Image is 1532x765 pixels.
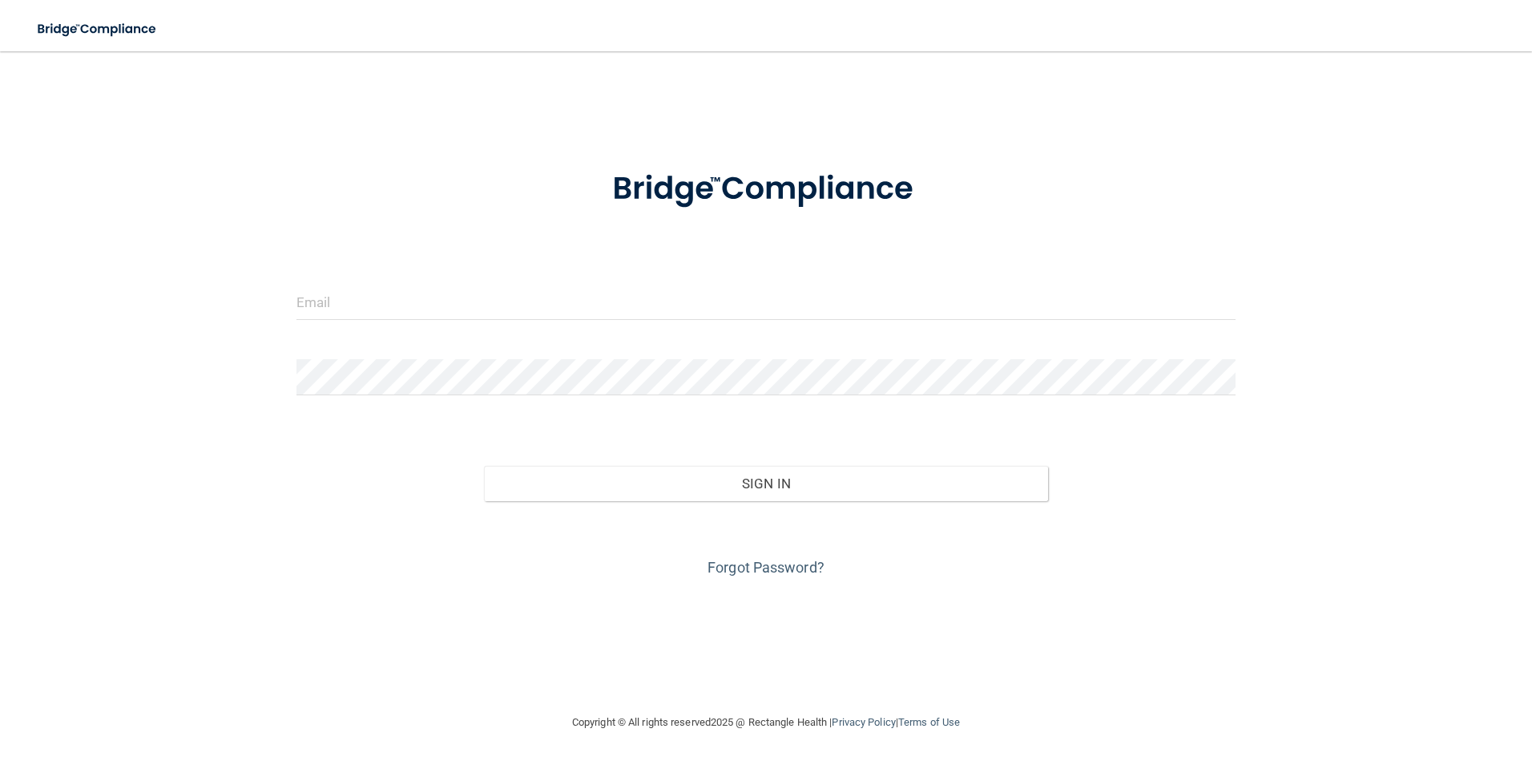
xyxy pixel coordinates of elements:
[24,13,171,46] img: bridge_compliance_login_screen.278c3ca4.svg
[484,466,1048,501] button: Sign In
[898,716,960,728] a: Terms of Use
[296,284,1236,320] input: Email
[474,697,1058,748] div: Copyright © All rights reserved 2025 @ Rectangle Health | |
[832,716,895,728] a: Privacy Policy
[579,148,953,231] img: bridge_compliance_login_screen.278c3ca4.svg
[708,559,824,576] a: Forgot Password?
